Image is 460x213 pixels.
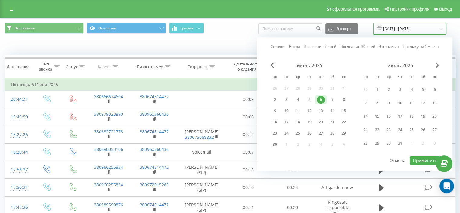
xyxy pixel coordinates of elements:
[304,129,315,138] div: чт 26 июня 2025 г.
[394,111,406,122] div: чт 17 июля 2025 г.
[429,124,440,135] div: вс 27 июля 2025 г.
[294,107,302,115] div: 11
[281,106,292,115] div: вт 10 июня 2025 г.
[38,62,52,72] div: Тип звонка
[180,26,194,30] span: График
[66,64,78,69] div: Статус
[373,73,382,82] abbr: вторник
[315,129,327,138] div: пт 27 июня 2025 г.
[361,73,370,82] abbr: понедельник
[396,73,405,82] abbr: четверг
[87,23,166,34] button: Основной
[269,129,281,138] div: пн 23 июня 2025 г.
[269,95,281,104] div: пн 2 июня 2025 г.
[431,126,439,134] div: 27
[360,124,371,135] div: пн 21 июля 2025 г.
[371,84,383,95] div: вт 1 июля 2025 г.
[315,118,327,127] div: пт 20 июня 2025 г.
[292,118,304,127] div: ср 18 июня 2025 г.
[11,164,27,176] div: 17:56:37
[282,96,290,104] div: 3
[294,96,302,104] div: 4
[317,107,325,115] div: 13
[137,64,163,69] div: Бизнес номер
[328,107,336,115] div: 14
[396,139,404,147] div: 31
[316,73,325,82] abbr: пятница
[94,164,123,170] a: 380966255834
[282,129,290,137] div: 24
[338,118,350,127] div: вс 22 июня 2025 г.
[406,98,417,109] div: пт 11 июля 2025 г.
[269,62,350,68] div: июнь 2025
[406,84,417,95] div: пт 4 июля 2025 г.
[371,124,383,135] div: вт 22 июля 2025 г.
[383,98,394,109] div: ср 9 июля 2025 г.
[94,111,123,117] a: 380979323890
[281,118,292,127] div: вт 17 июня 2025 г.
[15,26,35,31] span: Все звонки
[362,113,370,121] div: 14
[410,156,440,165] button: Применить
[373,139,381,147] div: 29
[315,106,327,115] div: пт 13 июня 2025 г.
[94,202,123,208] a: 380989590876
[269,140,281,149] div: пн 30 июня 2025 г.
[305,129,313,137] div: 26
[360,98,371,109] div: пн 7 июля 2025 г.
[140,202,169,208] a: 380674514472
[408,113,416,121] div: 18
[340,85,348,92] div: 1
[439,7,452,12] span: Выход
[408,126,416,134] div: 25
[281,129,292,138] div: вт 24 июня 2025 г.
[362,99,370,107] div: 7
[385,126,393,134] div: 23
[5,23,84,34] button: Все звонки
[327,129,338,138] div: сб 28 июня 2025 г.
[227,108,270,126] td: 00:00
[94,146,123,152] a: 380680053106
[177,126,227,143] td: [PERSON_NAME]
[327,118,338,127] div: сб 21 июня 2025 г.
[390,7,429,12] span: Настройки профиля
[292,95,304,104] div: ср 4 июня 2025 г.
[304,95,315,104] div: чт 5 июня 2025 г.
[185,134,214,140] a: 380675068832
[98,64,111,69] div: Клиент
[383,84,394,95] div: ср 2 июля 2025 г.
[386,156,409,165] button: Отмена
[362,126,370,134] div: 21
[271,129,279,137] div: 23
[362,139,370,147] div: 28
[327,95,338,104] div: сб 7 июня 2025 г.
[227,91,270,108] td: 00:09
[338,129,350,138] div: вс 29 июня 2025 г.
[385,139,393,147] div: 30
[419,86,427,94] div: 5
[317,118,325,126] div: 20
[429,98,440,109] div: вс 13 июля 2025 г.
[339,73,348,82] abbr: воскресенье
[292,129,304,138] div: ср 25 июня 2025 г.
[11,181,27,193] div: 17:50:31
[429,111,440,122] div: вс 20 июля 2025 г.
[383,111,394,122] div: ср 16 июля 2025 г.
[11,111,27,123] div: 18:49:59
[269,118,281,127] div: пн 16 июня 2025 г.
[314,179,360,196] td: Аrt garden new
[258,23,322,34] input: Поиск по номеру
[373,86,381,94] div: 1
[340,118,348,126] div: 22
[5,78,455,91] td: Пятница, 6 Июня 2025
[340,129,348,137] div: 29
[394,84,406,95] div: чт 3 июля 2025 г.
[429,84,440,95] div: вс 6 июля 2025 г.
[140,94,169,99] a: 380674514472
[396,86,404,94] div: 3
[94,182,123,188] a: 380966255834
[371,98,383,109] div: вт 8 июля 2025 г.
[294,129,302,137] div: 25
[360,138,371,149] div: пн 28 июля 2025 г.
[383,138,394,149] div: ср 30 июля 2025 г.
